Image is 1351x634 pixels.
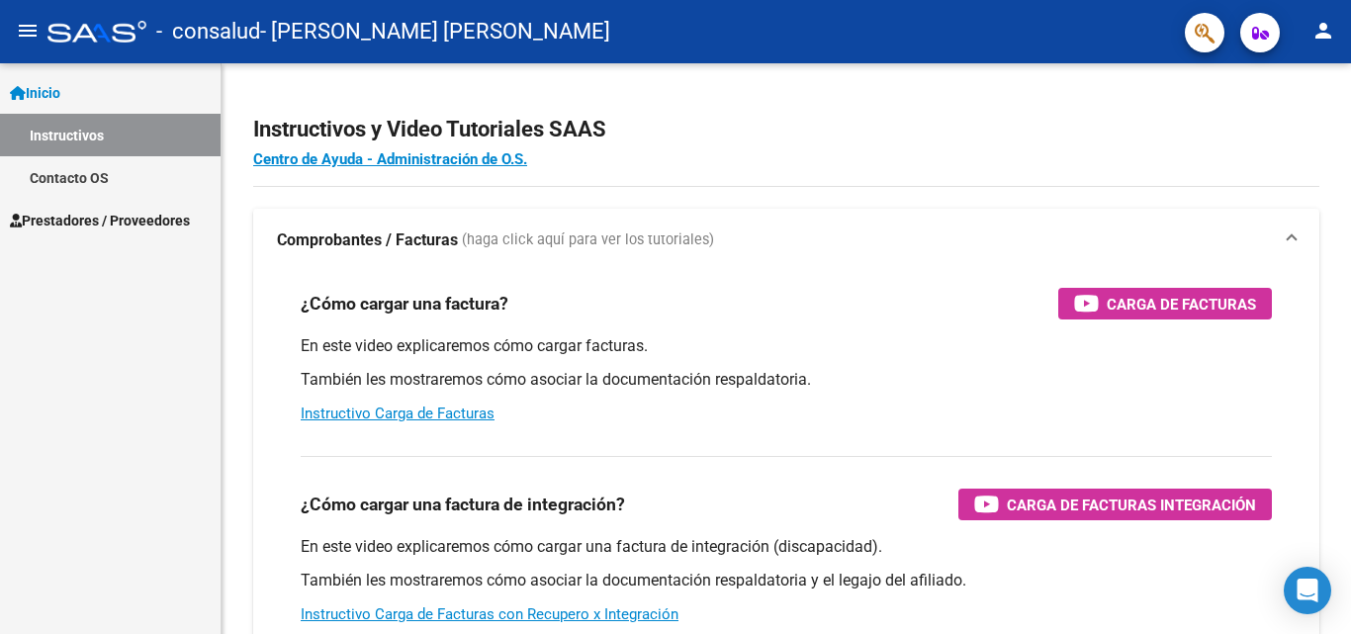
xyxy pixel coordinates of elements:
[253,150,527,168] a: Centro de Ayuda - Administración de O.S.
[260,10,610,53] span: - [PERSON_NAME] [PERSON_NAME]
[301,290,508,317] h3: ¿Cómo cargar una factura?
[1311,19,1335,43] mat-icon: person
[1007,493,1256,517] span: Carga de Facturas Integración
[301,570,1272,591] p: También les mostraremos cómo asociar la documentación respaldatoria y el legajo del afiliado.
[301,536,1272,558] p: En este video explicaremos cómo cargar una factura de integración (discapacidad).
[1107,292,1256,317] span: Carga de Facturas
[10,210,190,231] span: Prestadores / Proveedores
[16,19,40,43] mat-icon: menu
[253,209,1319,272] mat-expansion-panel-header: Comprobantes / Facturas (haga click aquí para ver los tutoriales)
[10,82,60,104] span: Inicio
[958,489,1272,520] button: Carga de Facturas Integración
[156,10,260,53] span: - consalud
[462,229,714,251] span: (haga click aquí para ver los tutoriales)
[253,111,1319,148] h2: Instructivos y Video Tutoriales SAAS
[301,605,678,623] a: Instructivo Carga de Facturas con Recupero x Integración
[301,405,495,422] a: Instructivo Carga de Facturas
[1284,567,1331,614] div: Open Intercom Messenger
[301,491,625,518] h3: ¿Cómo cargar una factura de integración?
[301,335,1272,357] p: En este video explicaremos cómo cargar facturas.
[277,229,458,251] strong: Comprobantes / Facturas
[301,369,1272,391] p: También les mostraremos cómo asociar la documentación respaldatoria.
[1058,288,1272,319] button: Carga de Facturas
